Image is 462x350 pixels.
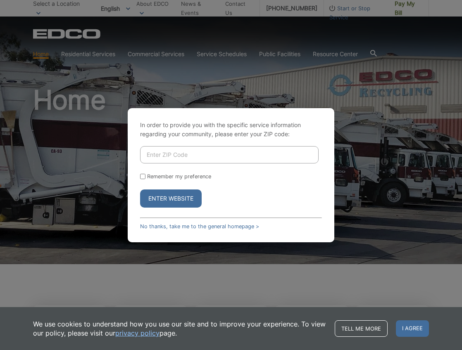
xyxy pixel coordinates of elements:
label: Remember my preference [147,173,211,180]
p: In order to provide you with the specific service information regarding your community, please en... [140,121,322,139]
button: Enter Website [140,189,202,208]
a: Tell me more [335,320,388,337]
span: I agree [396,320,429,337]
input: Enter ZIP Code [140,146,319,163]
a: No thanks, take me to the general homepage > [140,223,259,229]
p: We use cookies to understand how you use our site and to improve your experience. To view our pol... [33,319,326,338]
a: privacy policy [115,329,160,338]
